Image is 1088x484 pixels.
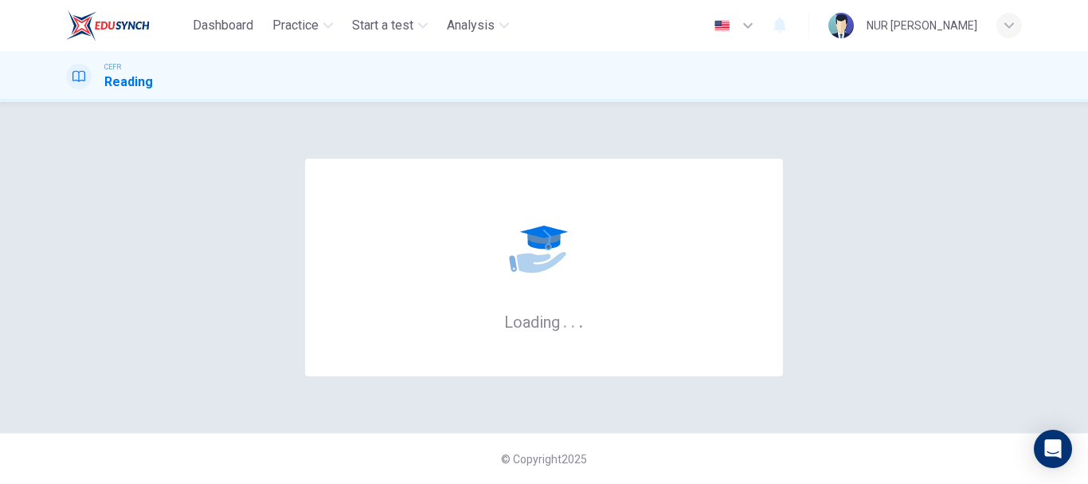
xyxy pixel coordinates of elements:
span: Analysis [447,16,495,35]
span: Practice [272,16,319,35]
button: Start a test [346,11,434,40]
button: Analysis [440,11,515,40]
h6: Loading [504,311,584,332]
img: en [712,20,732,32]
img: Profile picture [828,13,854,38]
h1: Reading [104,73,153,92]
div: Open Intercom Messenger [1034,430,1072,468]
span: Dashboard [193,16,253,35]
h6: . [570,307,576,333]
a: EduSynch logo [66,10,186,41]
span: CEFR [104,61,121,73]
img: EduSynch logo [66,10,150,41]
h6: . [578,307,584,333]
span: © Copyright 2025 [501,453,587,466]
div: NUR [PERSON_NAME] [867,16,977,35]
span: Start a test [352,16,413,35]
button: Dashboard [186,11,260,40]
button: Practice [266,11,339,40]
h6: . [562,307,568,333]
